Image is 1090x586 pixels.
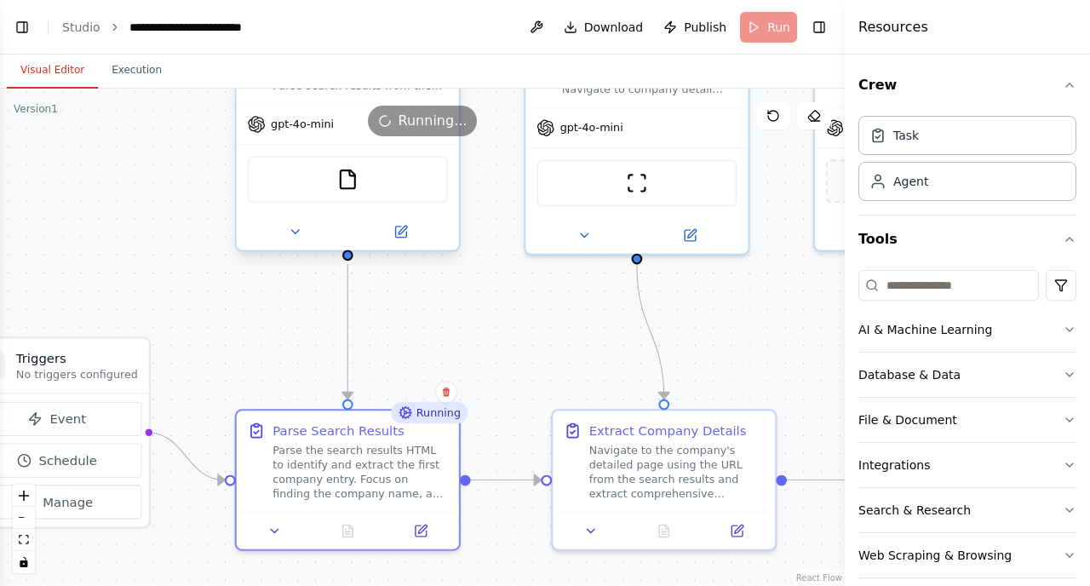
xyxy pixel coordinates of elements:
div: Task [893,127,919,144]
button: Database & Data [858,353,1076,397]
span: Event [49,410,86,428]
div: Web Scraping & Browsing [858,547,1012,564]
span: Running... [399,111,468,131]
div: Parse the search results HTML to identify and extract the first company entry. Focus on finding t... [272,444,448,502]
button: AI & Machine Learning [858,307,1076,352]
button: Open in side panel [706,520,768,542]
div: Extract Company DetailsNavigate to the company's detailed page using the URL from the search resu... [551,409,777,551]
div: Parse search results from the L&I verification system to identify the first company entry and ext... [272,78,448,93]
div: Crew [858,109,1076,215]
div: Parse search results from the L&I verification system to identify the first company entry and ext... [235,48,461,256]
button: Tools [858,215,1076,263]
button: Crew [858,61,1076,109]
g: Edge from 23393113-a16b-493a-8828-ec8da68a294c to bc98e9bb-23ae-465c-8c54-92c6a477df87 [787,471,858,489]
button: Show left sidebar [10,15,34,39]
button: File & Document [858,398,1076,442]
button: Visual Editor [7,53,98,89]
button: zoom in [13,485,35,507]
p: No triggers configured [16,367,138,382]
div: RunningParse Search ResultsParse the search results HTML to identify and extract the first compan... [235,409,461,551]
img: ScrapeWebsiteTool [626,172,647,193]
button: Execution [98,53,175,89]
h3: Triggers [16,349,138,367]
a: React Flow attribution [796,573,842,583]
button: toggle interactivity [13,551,35,573]
div: Navigate to company detail pages and extract comprehensive information including business details... [524,48,749,256]
div: Agent [893,173,928,190]
button: Delete node [435,381,457,403]
div: Database & Data [858,366,961,383]
div: React Flow controls [13,485,35,573]
button: Web Scraping & Browsing [858,533,1076,577]
div: Search & Research [858,502,971,519]
div: Version 1 [14,102,58,116]
div: Integrations [858,457,930,474]
div: Navigate to company detail pages and extract comprehensive information including business details... [562,82,737,96]
button: Search & Research [858,488,1076,532]
g: Edge from ee4e676f-09cd-4b47-b0c1-634bbbca441d to 66ba53a6-af81-489a-8929-03be8f4d9b2d [339,264,357,399]
button: No output available [309,520,386,542]
button: Hide right sidebar [807,15,831,39]
button: Open in side panel [349,221,451,242]
img: FileReadTool [337,169,359,190]
div: Extract Company Details [589,422,747,439]
div: AI & Machine Learning [858,321,992,338]
g: Edge from 66ba53a6-af81-489a-8929-03be8f4d9b2d to 23393113-a16b-493a-8828-ec8da68a294c [471,471,542,489]
g: Edge from triggers to 66ba53a6-af81-489a-8929-03be8f4d9b2d [147,423,225,489]
span: Manage [43,493,93,511]
div: File & Document [858,411,957,428]
div: Parse Search Results [272,422,404,439]
span: Schedule [39,451,97,469]
h4: Resources [858,17,928,37]
span: Publish [684,19,726,36]
g: Edge from e5648a7c-f8c2-4e69-836c-5cc642cca3bd to 23393113-a16b-493a-8828-ec8da68a294c [628,264,673,399]
button: Download [557,12,651,43]
a: Studio [62,20,100,34]
button: Open in side panel [389,520,451,542]
button: No output available [626,520,703,542]
nav: breadcrumb [62,19,288,36]
button: fit view [13,529,35,551]
button: zoom out [13,507,35,529]
span: Download [584,19,644,36]
button: Publish [657,12,733,43]
button: Integrations [858,443,1076,487]
button: Open in side panel [639,225,741,246]
div: Running [391,402,468,423]
div: Navigate to the company's detailed page using the URL from the search results and extract compreh... [589,444,765,502]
